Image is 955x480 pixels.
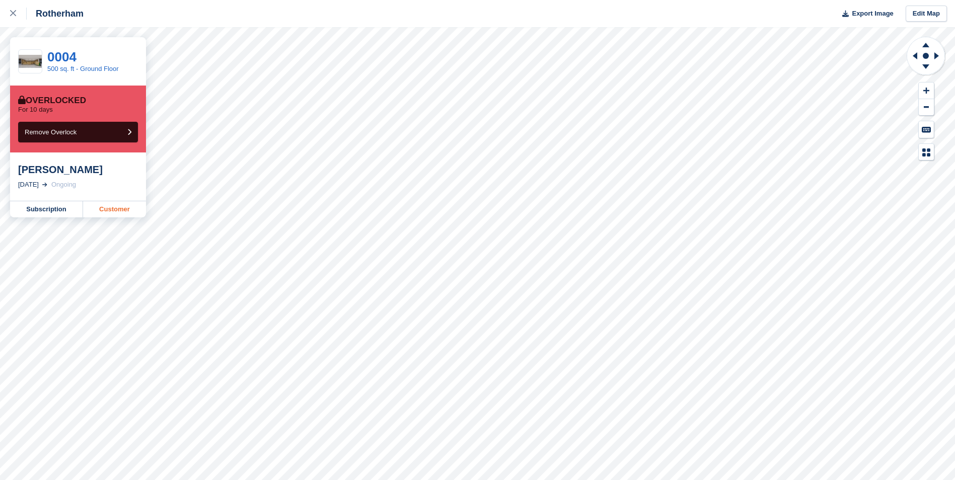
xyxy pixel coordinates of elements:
[25,128,77,136] span: Remove Overlock
[919,83,934,99] button: Zoom In
[919,99,934,116] button: Zoom Out
[919,144,934,161] button: Map Legend
[18,96,86,106] div: Overlocked
[919,121,934,138] button: Keyboard Shortcuts
[10,201,83,217] a: Subscription
[906,6,947,22] a: Edit Map
[852,9,893,19] span: Export Image
[18,180,39,190] div: [DATE]
[51,180,76,190] div: Ongoing
[27,8,84,20] div: Rotherham
[47,65,119,72] a: 500 sq. ft - Ground Floor
[47,49,77,64] a: 0004
[42,183,47,187] img: arrow-right-light-icn-cde0832a797a2874e46488d9cf13f60e5c3a73dbe684e267c42b8395dfbc2abf.svg
[18,164,138,176] div: [PERSON_NAME]
[83,201,146,217] a: Customer
[18,122,138,142] button: Remove Overlock
[836,6,894,22] button: Export Image
[18,106,53,114] p: For 10 days
[19,55,42,68] img: 500%20SQ.FT.jpg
